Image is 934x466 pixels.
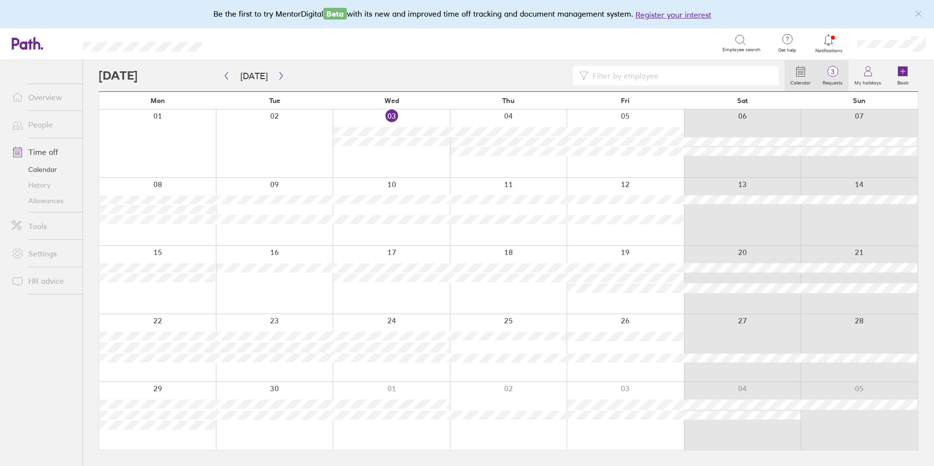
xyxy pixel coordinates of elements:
[887,60,918,91] a: Book
[771,47,803,53] span: Get help
[4,142,83,162] a: Time off
[813,33,845,54] a: Notifications
[785,77,817,86] label: Calendar
[4,162,83,177] a: Calendar
[4,216,83,236] a: Tools
[636,9,711,21] button: Register your interest
[4,193,83,209] a: Allowances
[4,244,83,263] a: Settings
[213,8,721,21] div: Be the first to try MentorDigital with its new and improved time off tracking and document manage...
[323,8,347,20] span: Beta
[849,77,887,86] label: My holidays
[269,97,280,105] span: Tue
[502,97,514,105] span: Thu
[817,68,849,76] span: 3
[229,39,254,47] div: Search
[4,87,83,107] a: Overview
[233,68,276,84] button: [DATE]
[4,177,83,193] a: History
[892,77,914,86] label: Book
[849,60,887,91] a: My holidays
[384,97,399,105] span: Wed
[621,97,630,105] span: Fri
[817,77,849,86] label: Requests
[4,115,83,134] a: People
[785,60,817,91] a: Calendar
[817,60,849,91] a: 3Requests
[853,97,866,105] span: Sun
[737,97,748,105] span: Sat
[722,47,761,53] span: Employee search
[589,66,773,85] input: Filter by employee
[4,271,83,291] a: HR advice
[813,48,845,54] span: Notifications
[150,97,165,105] span: Mon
